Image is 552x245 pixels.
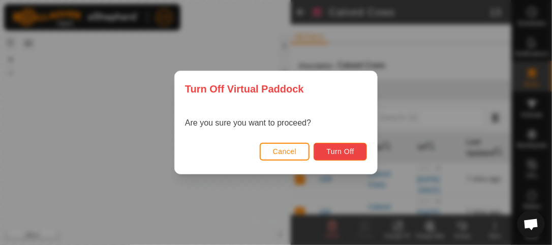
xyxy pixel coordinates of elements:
span: Turn Off Virtual Paddock [185,81,304,97]
span: Turn Off [326,147,354,156]
p: Are you sure you want to proceed? [185,117,311,129]
button: Cancel [260,143,310,161]
div: Open chat [517,210,545,238]
button: Turn Off [314,143,367,161]
span: Cancel [273,147,297,156]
